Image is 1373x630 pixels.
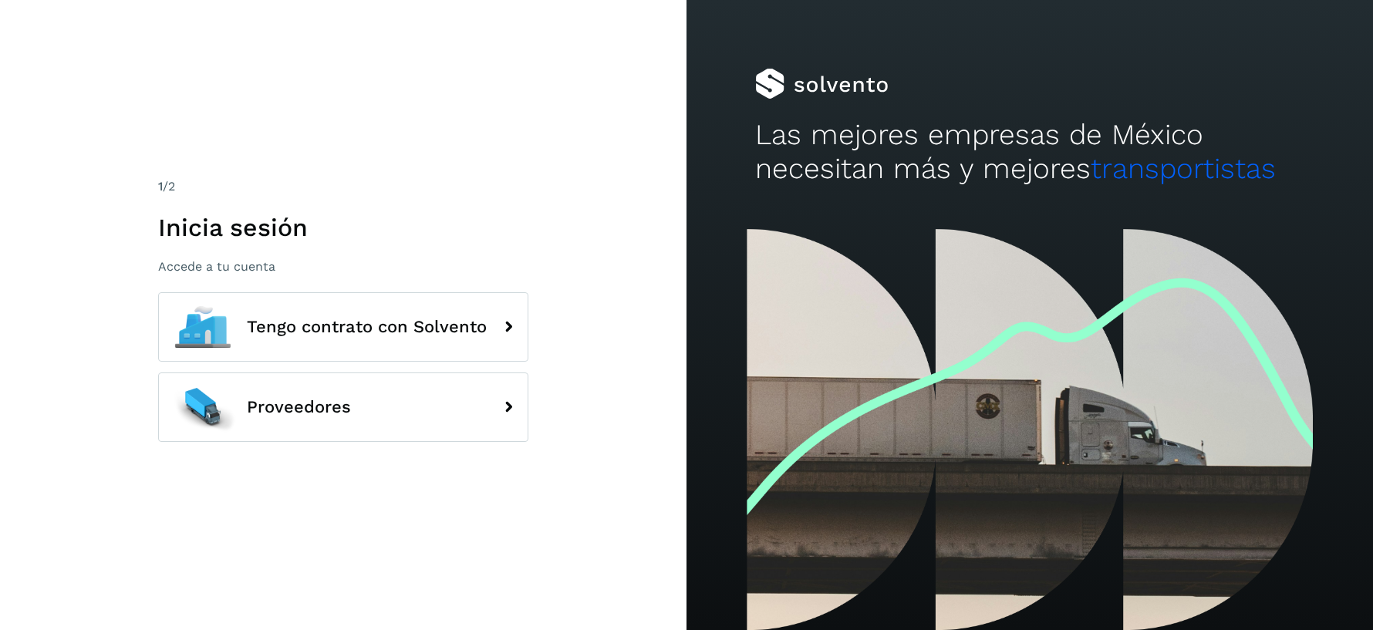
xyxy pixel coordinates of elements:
[158,213,528,242] h1: Inicia sesión
[755,118,1304,187] h2: Las mejores empresas de México necesitan más y mejores
[158,177,528,196] div: /2
[158,372,528,442] button: Proveedores
[158,179,163,194] span: 1
[247,318,487,336] span: Tengo contrato con Solvento
[158,292,528,362] button: Tengo contrato con Solvento
[158,259,528,274] p: Accede a tu cuenta
[1091,152,1276,185] span: transportistas
[247,398,351,416] span: Proveedores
